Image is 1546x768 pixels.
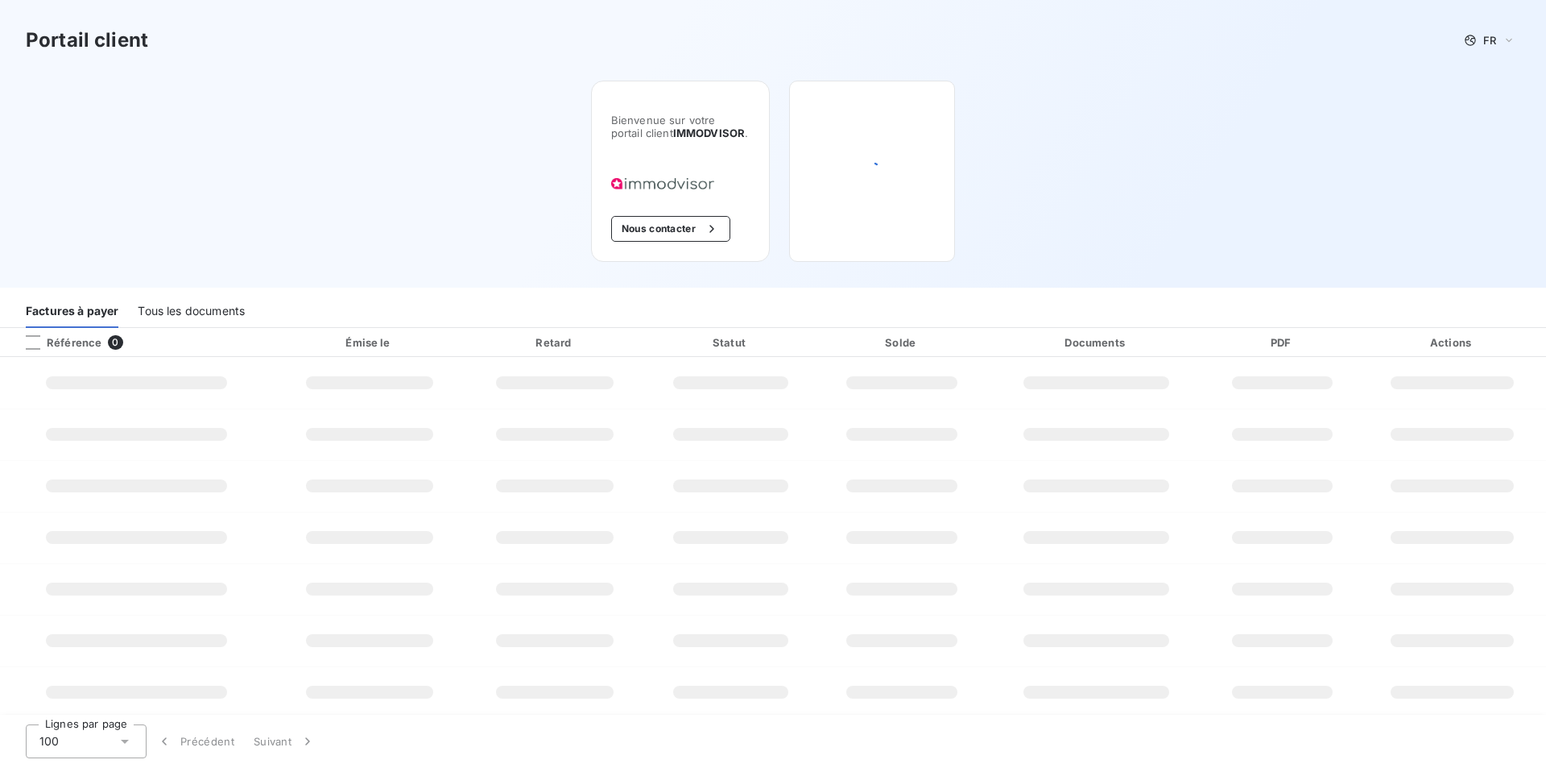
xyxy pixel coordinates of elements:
[647,334,814,351] div: Statut
[611,178,714,190] img: Company logo
[39,733,59,749] span: 100
[13,335,101,350] div: Référence
[990,334,1203,351] div: Documents
[821,334,983,351] div: Solde
[673,127,746,139] span: IMMODVISOR
[147,724,244,758] button: Précédent
[276,334,463,351] div: Émise le
[26,26,148,55] h3: Portail client
[1209,334,1355,351] div: PDF
[1483,34,1496,47] span: FR
[611,216,730,242] button: Nous contacter
[1362,334,1543,351] div: Actions
[469,334,641,351] div: Retard
[108,335,122,350] span: 0
[26,294,118,328] div: Factures à payer
[611,114,750,139] span: Bienvenue sur votre portail client .
[138,294,245,328] div: Tous les documents
[244,724,325,758] button: Suivant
